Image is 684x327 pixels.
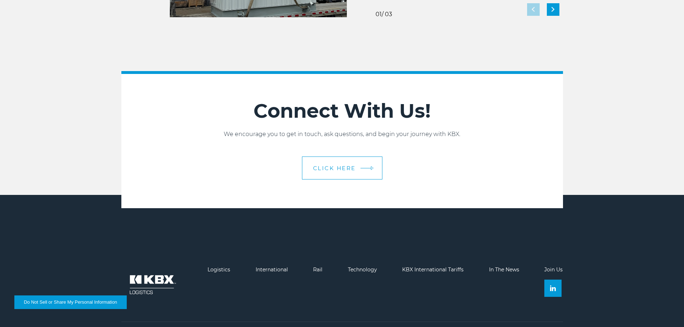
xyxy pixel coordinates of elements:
a: Join Us [544,266,563,273]
span: CLICK HERE [313,165,356,171]
a: In The News [489,266,519,273]
p: We encourage you to get in touch, ask questions, and begin your journey with KBX. [121,130,563,139]
a: International [256,266,288,273]
a: KBX International Tariffs [402,266,464,273]
h2: Connect With Us! [121,99,563,123]
iframe: Chat Widget [648,293,684,327]
a: Logistics [208,266,230,273]
img: next slide [552,7,554,12]
a: CLICK HERE arrow arrow [302,157,382,179]
span: 01 [376,11,382,18]
img: arrow [371,166,373,170]
button: Do Not Sell or Share My Personal Information [14,295,127,309]
div: Next slide [547,3,559,16]
div: / 03 [376,11,392,17]
a: Technology [348,266,377,273]
a: Rail [313,266,322,273]
img: kbx logo [121,267,182,303]
img: Linkedin [550,285,556,291]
